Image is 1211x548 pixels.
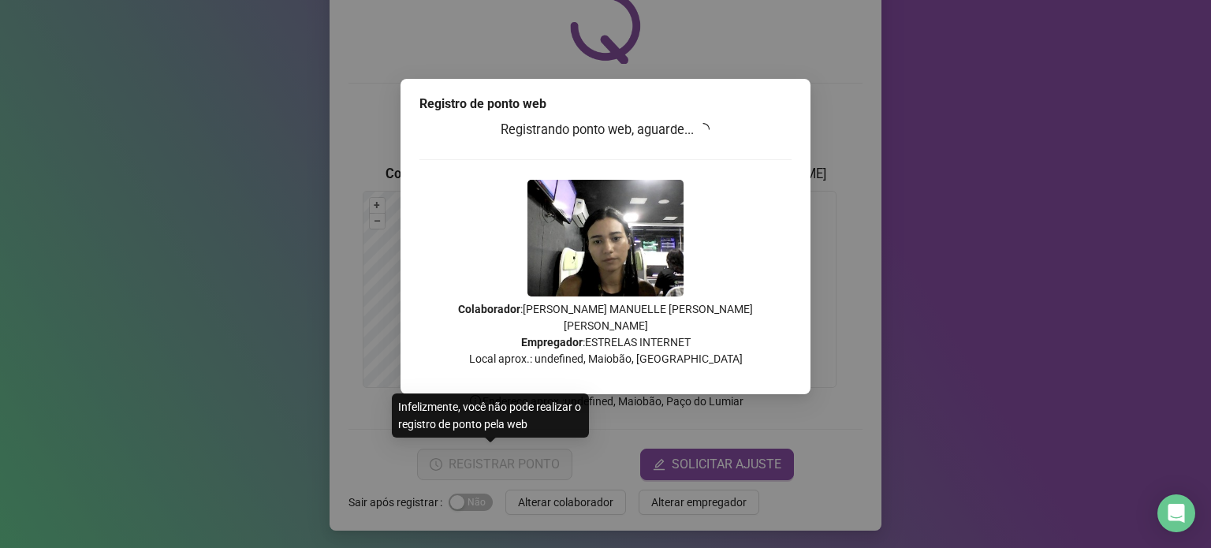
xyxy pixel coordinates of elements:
[392,393,589,438] div: Infelizmente, você não pode realizar o registro de ponto pela web
[521,336,583,349] strong: Empregador
[419,95,792,114] div: Registro de ponto web
[527,180,684,296] img: 9k=
[419,301,792,367] p: : [PERSON_NAME] MANUELLE [PERSON_NAME] [PERSON_NAME] : ESTRELAS INTERNET Local aprox.: undefined,...
[1157,494,1195,532] div: Open Intercom Messenger
[695,121,713,138] span: loading
[458,303,520,315] strong: Colaborador
[419,120,792,140] h3: Registrando ponto web, aguarde...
